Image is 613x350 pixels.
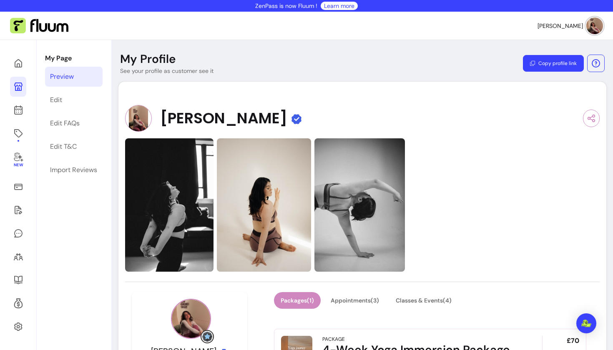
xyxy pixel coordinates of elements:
button: Appointments(3) [324,292,386,309]
a: Edit [45,90,103,110]
a: Sales [10,177,26,197]
div: Open Intercom Messenger [576,313,596,333]
button: Copy profile link [523,55,584,72]
img: Provider image [125,105,152,132]
a: Learn more [324,2,354,10]
img: Fluum Logo [10,18,68,34]
div: Edit T&C [50,142,77,152]
a: Calendar [10,100,26,120]
img: avatar [586,17,603,34]
a: Settings [10,317,26,337]
div: Package [322,336,345,342]
a: My Messages [10,223,26,243]
a: Preview [45,67,103,87]
div: Import Reviews [50,165,97,175]
span: New [13,162,23,168]
p: My Profile [120,52,176,67]
button: Classes & Events(4) [389,292,458,309]
div: Preview [50,72,74,82]
a: Clients [10,247,26,267]
div: Edit FAQs [50,118,80,128]
img: https://d22cr2pskkweo8.cloudfront.net/0597eb6e-e87e-42df-b02a-d365f6e4cf9d [125,138,214,272]
img: https://d22cr2pskkweo8.cloudfront.net/5fcc0189-776e-4992-8173-f1ac87d3e976 [217,138,311,272]
a: Edit FAQs [45,113,103,133]
a: Offerings [10,123,26,143]
button: Packages(1) [274,292,321,309]
p: My Page [45,53,103,63]
a: Refer & Earn [10,293,26,313]
p: ZenPass is now Fluum ! [255,2,317,10]
img: https://d22cr2pskkweo8.cloudfront.net/5dc0125b-da73-46eb-bc37-08a0987cc3bd [314,138,405,272]
span: [PERSON_NAME] [160,110,287,127]
a: Waivers [10,200,26,220]
a: New [10,147,26,173]
a: Home [10,53,26,73]
button: avatar[PERSON_NAME] [538,17,603,34]
a: Import Reviews [45,160,103,180]
img: Grow [202,332,212,342]
div: Edit [50,95,62,105]
span: [PERSON_NAME] [538,22,583,30]
a: My Page [10,77,26,97]
p: See your profile as customer see it [120,67,214,75]
img: Provider image [171,299,211,339]
a: Resources [10,270,26,290]
a: Edit T&C [45,137,103,157]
